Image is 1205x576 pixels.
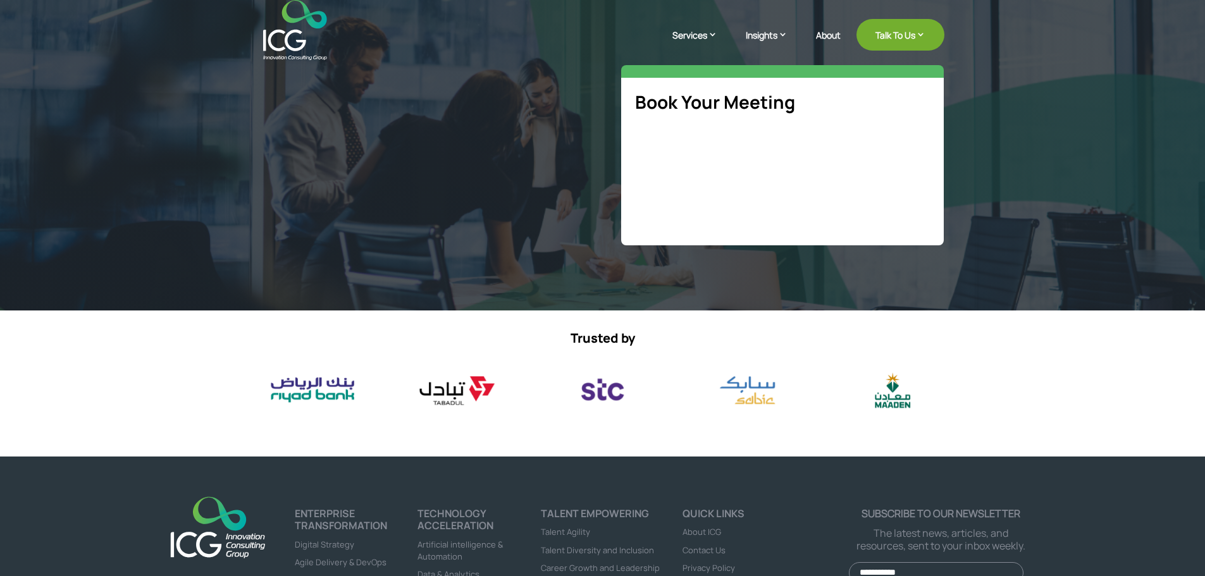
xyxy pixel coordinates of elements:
p: Trusted by [261,331,944,346]
h5: Book Your Meeting [635,92,930,119]
p: Subscribe to our newsletter [849,508,1034,520]
img: ICG-new logo (1) [163,489,273,563]
a: Career Growth and Leadership [541,562,660,573]
img: sabic logo [696,369,799,412]
a: Agile Delivery & DevOps [295,556,386,568]
p: The latest news, articles, and resources, sent to your inbox weekly. [849,527,1034,551]
h4: TECHNOLOGY ACCELERATION [417,508,541,537]
a: Insights [746,28,800,60]
a: Services [672,28,730,60]
a: Talk To Us [856,19,944,51]
a: Digital Strategy [295,539,354,550]
a: Artificial intelligence & Automation [417,539,503,562]
a: About [816,30,841,60]
a: Privacy Policy [683,562,735,573]
a: Talent Diversity and Inclusion [541,544,654,556]
div: 5 / 17 [261,369,364,412]
a: logo_footer [163,489,273,567]
a: Talent Agility [541,526,590,537]
iframe: Form 0 [635,137,930,231]
div: 6 / 17 [406,369,509,412]
span: Our global team of experts will answer all your digitalization needs and accelerate your business... [261,64,564,220]
img: maaden logo [841,369,944,412]
div: 7 / 17 [551,369,654,412]
img: riyad bank [261,369,364,412]
h4: Talent Empowering [541,508,664,525]
h4: Quick links [683,508,849,525]
h4: ENTERPRISE TRANSFORMATION [295,508,418,537]
iframe: Chat Widget [1142,515,1205,576]
div: 8 / 17 [696,369,799,412]
a: Contact Us [683,544,726,556]
a: About ICG [683,526,721,537]
img: tabadul logo [406,369,509,412]
img: stc logo [551,369,654,412]
div: 9 / 17 [841,369,944,412]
